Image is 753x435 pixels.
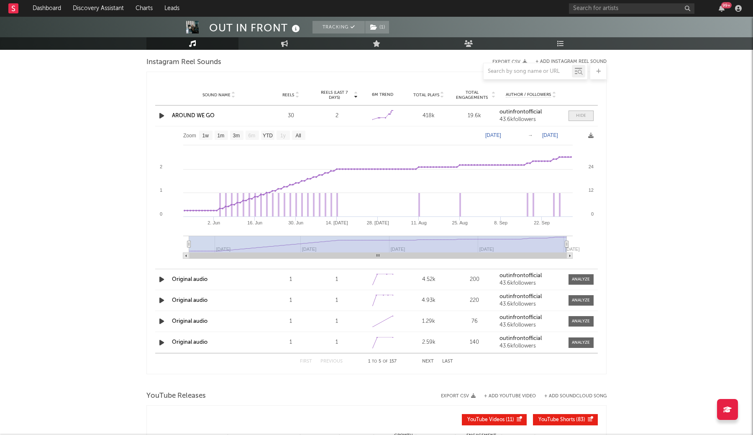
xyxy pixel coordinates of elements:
div: 19.6k [454,112,496,120]
input: Search for artists [569,3,694,14]
button: Last [442,359,453,364]
div: + Add Instagram Reel Sound [527,59,607,64]
div: 2.59k [408,338,450,347]
text: 1w [202,133,209,139]
text: Zoom [183,133,196,139]
a: Original audio [172,277,207,282]
a: outinfrontofficial [499,109,562,115]
div: 1 [316,275,358,284]
span: YouTube Releases [146,391,206,401]
a: outinfrontofficial [499,336,562,342]
a: outinfrontofficial [499,273,562,279]
text: [DATE] [542,132,558,138]
div: OUT IN FRONT [209,21,302,35]
div: 43.6k followers [499,343,562,349]
text: 2. Jun [207,220,220,225]
button: + Add Instagram Reel Sound [535,59,607,64]
span: to [372,360,377,363]
text: 8. Sep [494,220,507,225]
span: YouTube Videos [467,417,505,422]
div: 220 [454,296,496,305]
div: 200 [454,275,496,284]
text: 12 [589,188,594,193]
button: Tracking [312,21,365,33]
span: Instagram Reel Sounds [146,57,221,67]
text: 16. Jun [247,220,262,225]
button: Export CSV [441,394,476,399]
a: outinfrontofficial [499,315,562,321]
div: 4.93k [408,296,450,305]
strong: outinfrontofficial [499,315,542,320]
div: 1.29k [408,317,450,326]
button: YouTube Videos(11) [462,414,527,425]
text: All [295,133,301,139]
strong: outinfrontofficial [499,336,542,341]
div: 1 [316,317,358,326]
button: Export CSV [492,59,527,64]
text: 24 [589,164,594,169]
span: YouTube Shorts [538,417,575,422]
button: YouTube Shorts(83) [533,414,598,425]
button: + Add SoundCloud Song [536,394,607,399]
span: ( 11 ) [467,417,514,422]
strong: outinfrontofficial [499,294,542,299]
text: [DATE] [565,247,580,252]
a: Original audio [172,340,207,345]
div: 43.6k followers [499,322,562,328]
span: Author / Followers [506,92,551,98]
div: 1 [270,338,312,347]
div: 30 [270,112,312,120]
text: 1y [280,133,286,139]
span: ( 83 ) [538,417,585,422]
span: Total Plays [413,93,439,98]
span: of [383,360,388,363]
a: AROUND WE GO [172,113,215,118]
div: + Add YouTube Video [476,394,536,399]
div: 1 [316,338,358,347]
text: 0 [160,211,162,216]
text: 3m [233,133,240,139]
a: Original audio [172,319,207,324]
div: 76 [454,317,496,326]
div: 1 [270,296,312,305]
text: 1 [160,188,162,193]
div: 1 [270,317,312,326]
div: 418k [408,112,450,120]
button: (1) [365,21,389,33]
button: Next [422,359,434,364]
text: 25. Aug [452,220,468,225]
text: 6m [248,133,256,139]
button: 99+ [719,5,725,12]
div: 6M Trend [362,92,404,98]
div: 43.6k followers [499,301,562,307]
span: Reels [282,93,294,98]
text: [DATE] [485,132,501,138]
button: + Add SoundCloud Song [544,394,607,399]
text: 28. [DATE] [367,220,389,225]
a: Original audio [172,298,207,303]
strong: outinfrontofficial [499,273,542,278]
text: → [528,132,533,138]
text: 30. Jun [288,220,303,225]
strong: outinfrontofficial [499,109,542,115]
text: 0 [591,211,594,216]
button: First [300,359,312,364]
div: 43.6k followers [499,117,562,123]
button: Previous [320,359,343,364]
span: Total Engagements [454,90,491,100]
div: 4.52k [408,275,450,284]
text: YTD [263,133,273,139]
button: + Add YouTube Video [484,394,536,399]
text: 14. [DATE] [326,220,348,225]
div: 1 5 157 [359,357,405,367]
div: 1 [270,275,312,284]
div: 140 [454,338,496,347]
text: 2 [160,164,162,169]
div: 43.6k followers [499,281,562,286]
span: Sound Name [202,93,231,98]
text: 22. Sep [534,220,550,225]
div: 99 + [721,2,732,8]
text: 1m [218,133,225,139]
span: Reels (last 7 days) [316,90,353,100]
text: 11. Aug [411,220,427,225]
